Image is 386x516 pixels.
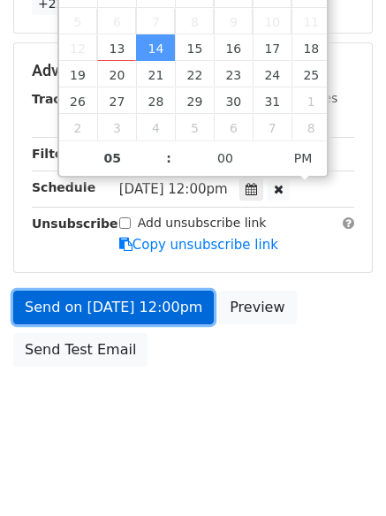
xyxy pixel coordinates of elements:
span: October 15, 2025 [175,34,214,61]
span: October 12, 2025 [59,34,98,61]
span: October 17, 2025 [253,34,291,61]
span: October 19, 2025 [59,61,98,87]
span: October 27, 2025 [97,87,136,114]
span: October 11, 2025 [291,8,330,34]
span: November 1, 2025 [291,87,330,114]
strong: Schedule [32,180,95,194]
a: Preview [218,291,296,324]
span: November 3, 2025 [97,114,136,140]
span: October 18, 2025 [291,34,330,61]
input: Hour [59,140,167,176]
span: October 14, 2025 [136,34,175,61]
a: Send Test Email [13,333,148,367]
span: October 16, 2025 [214,34,253,61]
span: October 30, 2025 [214,87,253,114]
span: November 7, 2025 [253,114,291,140]
span: November 2, 2025 [59,114,98,140]
span: October 22, 2025 [175,61,214,87]
strong: Unsubscribe [32,216,118,231]
span: [DATE] 12:00pm [119,181,228,197]
span: October 10, 2025 [253,8,291,34]
span: October 28, 2025 [136,87,175,114]
span: October 26, 2025 [59,87,98,114]
a: Copy unsubscribe link [119,237,278,253]
span: November 4, 2025 [136,114,175,140]
span: : [166,140,171,176]
h5: Advanced [32,61,354,80]
span: October 7, 2025 [136,8,175,34]
span: October 8, 2025 [175,8,214,34]
span: October 9, 2025 [214,8,253,34]
span: October 13, 2025 [97,34,136,61]
span: November 5, 2025 [175,114,214,140]
span: October 24, 2025 [253,61,291,87]
span: October 6, 2025 [97,8,136,34]
iframe: Chat Widget [298,431,386,516]
span: Click to toggle [279,140,328,176]
span: October 25, 2025 [291,61,330,87]
input: Minute [171,140,279,176]
span: October 21, 2025 [136,61,175,87]
span: October 20, 2025 [97,61,136,87]
strong: Filters [32,147,77,161]
span: October 29, 2025 [175,87,214,114]
span: October 23, 2025 [214,61,253,87]
span: November 8, 2025 [291,114,330,140]
a: Send on [DATE] 12:00pm [13,291,214,324]
strong: Tracking [32,92,91,106]
label: Add unsubscribe link [138,214,267,232]
span: November 6, 2025 [214,114,253,140]
span: October 5, 2025 [59,8,98,34]
span: October 31, 2025 [253,87,291,114]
